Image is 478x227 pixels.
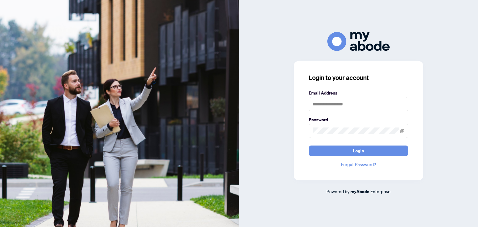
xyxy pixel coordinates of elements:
a: myAbode [350,188,369,195]
a: Forgot Password? [309,161,408,168]
span: Enterprise [370,188,391,194]
span: eye-invisible [400,129,404,133]
span: Login [353,146,364,156]
label: Email Address [309,90,408,96]
img: ma-logo [327,32,390,51]
label: Password [309,116,408,123]
button: Login [309,146,408,156]
h3: Login to your account [309,73,408,82]
span: Powered by [326,188,349,194]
